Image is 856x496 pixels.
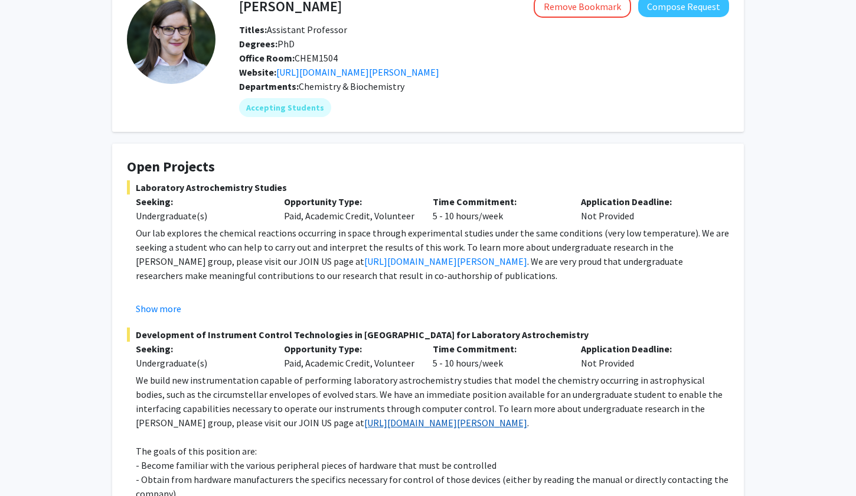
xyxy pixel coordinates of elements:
[572,194,720,223] div: Not Provided
[136,342,266,356] p: Seeking:
[433,194,563,209] p: Time Commitment:
[136,444,729,458] p: The goals of this position are:
[136,356,266,370] div: Undergraduate(s)
[299,80,404,92] span: Chemistry & Biochemistry
[581,342,711,356] p: Application Deadline:
[433,342,563,356] p: Time Commitment:
[239,24,267,35] b: Titles:
[136,373,729,430] p: We build new instrumentation capable of performing laboratory astrochemistry studies that model t...
[127,158,729,176] h4: Open Projects
[424,194,572,223] div: 5 - 10 hours/week
[364,417,527,429] a: [URL][DOMAIN_NAME][PERSON_NAME]
[239,38,277,50] b: Degrees:
[136,302,181,316] button: Show more
[275,194,423,223] div: Paid, Academic Credit, Volunteer
[239,66,276,78] b: Website:
[239,98,331,117] mat-chip: Accepting Students
[239,52,338,64] span: CHEM1504
[239,24,347,35] span: Assistant Professor
[239,80,299,92] b: Departments:
[572,342,720,370] div: Not Provided
[581,194,711,209] p: Application Deadline:
[284,194,414,209] p: Opportunity Type:
[275,342,423,370] div: Paid, Academic Credit, Volunteer
[136,209,266,223] div: Undergraduate(s)
[276,66,439,78] a: Opens in a new tab
[9,443,50,487] iframe: Chat
[136,226,729,283] p: Our lab explores the chemical reactions occurring in space through experimental studies under the...
[239,52,295,64] b: Office Room:
[364,255,527,267] a: [URL][DOMAIN_NAME][PERSON_NAME]
[127,328,729,342] span: Development of Instrument Control Technologies in [GEOGRAPHIC_DATA] for Laboratory Astrochemistry
[239,38,295,50] span: PhD
[284,342,414,356] p: Opportunity Type:
[136,194,266,209] p: Seeking:
[136,458,729,472] p: - Become familiar with the various peripheral pieces of hardware that must be controlled
[127,180,729,194] span: Laboratory Astrochemistry Studies
[424,342,572,370] div: 5 - 10 hours/week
